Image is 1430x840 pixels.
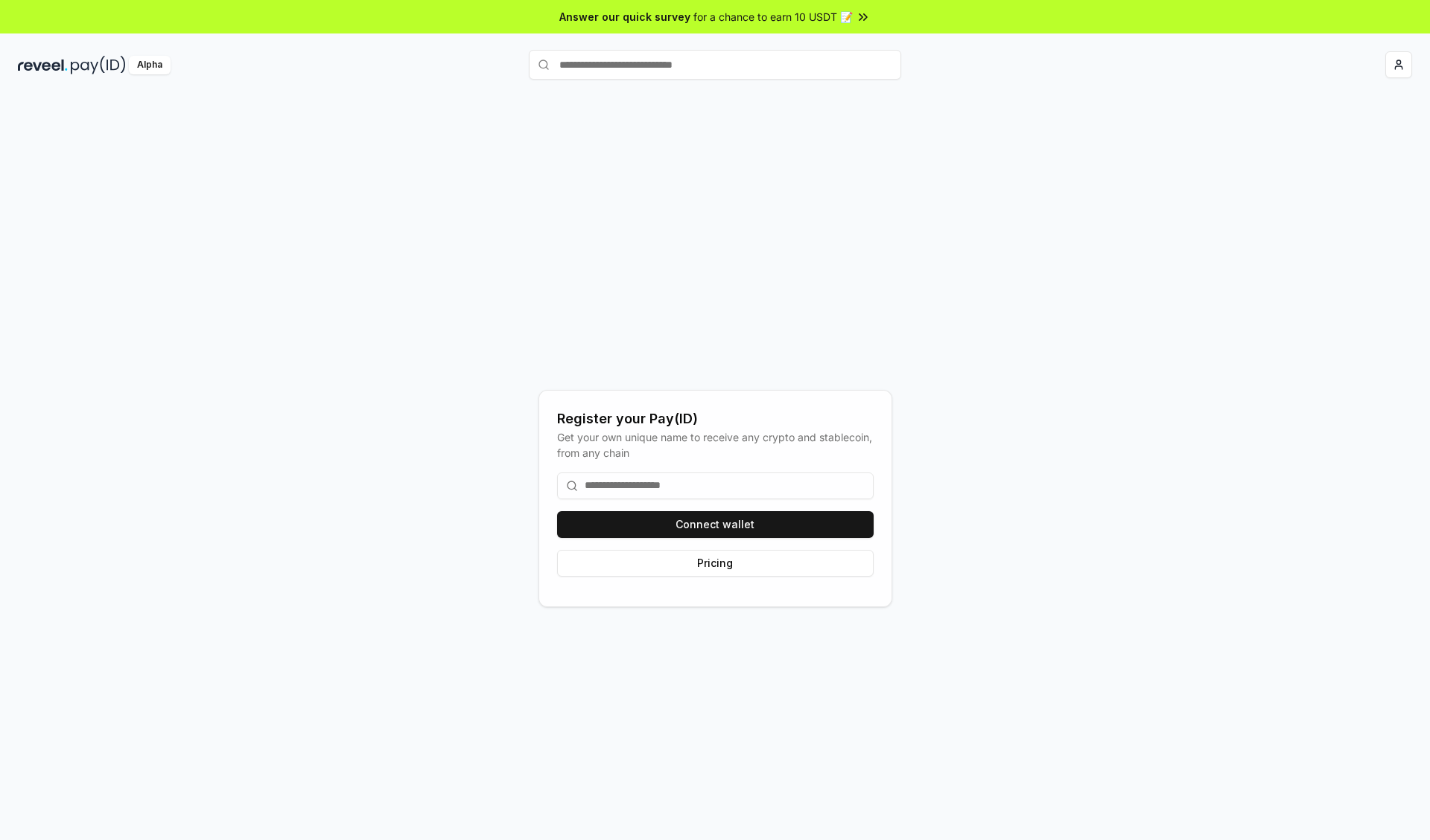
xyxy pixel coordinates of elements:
div: Alpha [129,56,171,74]
img: reveel_dark [18,56,68,74]
div: Register your Pay(ID) [557,408,874,429]
span: Answer our quick survey [559,9,690,25]
div: Get your own unique name to receive any crypto and stablecoin, from any chain [557,429,874,461]
img: pay_id [71,56,126,74]
button: Pricing [557,550,874,577]
span: for a chance to earn 10 USDT 📝 [693,9,853,25]
button: Connect wallet [557,511,874,538]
